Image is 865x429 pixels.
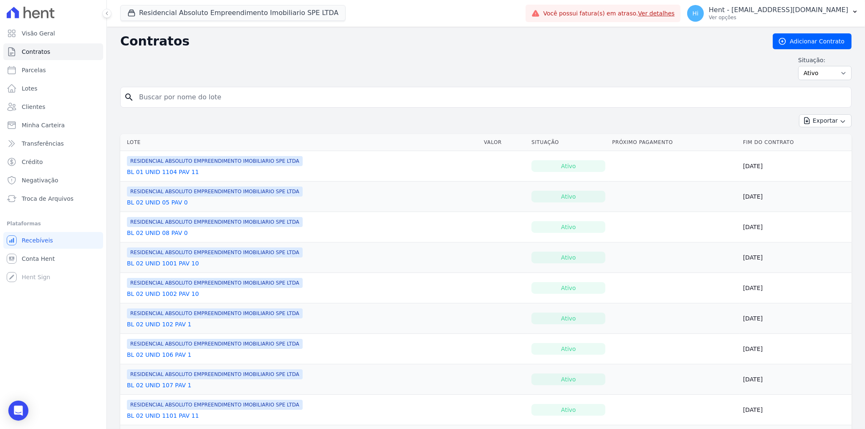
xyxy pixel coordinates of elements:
[8,401,28,421] div: Open Intercom Messenger
[22,194,73,203] span: Troca de Arquivos
[740,151,852,182] td: [DATE]
[680,2,865,25] button: Hi Hent - [EMAIL_ADDRESS][DOMAIN_NAME] Ver opções
[531,282,605,294] div: Ativo
[709,6,848,14] p: Hent - [EMAIL_ADDRESS][DOMAIN_NAME]
[22,255,55,263] span: Conta Hent
[531,404,605,416] div: Ativo
[740,303,852,334] td: [DATE]
[740,395,852,425] td: [DATE]
[127,339,303,349] span: RESIDENCIAL ABSOLUTO EMPREENDIMENTO IMOBILIARIO SPE LTDA
[120,5,346,21] button: Residencial Absoluto Empreendimento Imobiliario SPE LTDA
[609,134,739,151] th: Próximo Pagamento
[3,135,103,152] a: Transferências
[127,198,188,207] a: BL 02 UNID 05 PAV 0
[3,25,103,42] a: Visão Geral
[531,160,605,172] div: Ativo
[531,221,605,233] div: Ativo
[22,176,58,184] span: Negativação
[693,10,698,16] span: Hi
[531,313,605,324] div: Ativo
[3,154,103,170] a: Crédito
[3,117,103,134] a: Minha Carteira
[127,351,192,359] a: BL 02 UNID 106 PAV 1
[127,259,199,267] a: BL 02 UNID 1001 PAV 10
[22,103,45,111] span: Clientes
[740,182,852,212] td: [DATE]
[481,134,528,151] th: Valor
[531,343,605,355] div: Ativo
[638,10,675,17] a: Ver detalhes
[127,369,303,379] span: RESIDENCIAL ABSOLUTO EMPREENDIMENTO IMOBILIARIO SPE LTDA
[124,92,134,102] i: search
[127,400,303,410] span: RESIDENCIAL ABSOLUTO EMPREENDIMENTO IMOBILIARIO SPE LTDA
[740,364,852,395] td: [DATE]
[3,190,103,207] a: Troca de Arquivos
[22,48,50,56] span: Contratos
[709,14,848,21] p: Ver opções
[127,308,303,318] span: RESIDENCIAL ABSOLUTO EMPREENDIMENTO IMOBILIARIO SPE LTDA
[740,134,852,151] th: Fim do Contrato
[531,373,605,385] div: Ativo
[798,56,852,64] label: Situação:
[3,172,103,189] a: Negativação
[134,89,848,106] input: Buscar por nome do lote
[3,98,103,115] a: Clientes
[127,229,188,237] a: BL 02 UNID 08 PAV 0
[22,236,53,245] span: Recebíveis
[3,62,103,78] a: Parcelas
[127,247,303,257] span: RESIDENCIAL ABSOLUTO EMPREENDIMENTO IMOBILIARIO SPE LTDA
[7,219,100,229] div: Plataformas
[528,134,609,151] th: Situação
[740,212,852,242] td: [DATE]
[127,217,303,227] span: RESIDENCIAL ABSOLUTO EMPREENDIMENTO IMOBILIARIO SPE LTDA
[3,250,103,267] a: Conta Hent
[127,168,199,176] a: BL 01 UNID 1104 PAV 11
[22,158,43,166] span: Crédito
[127,381,192,389] a: BL 02 UNID 107 PAV 1
[3,232,103,249] a: Recebíveis
[531,252,605,263] div: Ativo
[22,84,38,93] span: Lotes
[740,273,852,303] td: [DATE]
[127,411,199,420] a: BL 02 UNID 1101 PAV 11
[3,43,103,60] a: Contratos
[127,290,199,298] a: BL 02 UNID 1002 PAV 10
[22,29,55,38] span: Visão Geral
[740,334,852,364] td: [DATE]
[22,139,64,148] span: Transferências
[120,34,759,49] h2: Contratos
[127,187,303,197] span: RESIDENCIAL ABSOLUTO EMPREENDIMENTO IMOBILIARIO SPE LTDA
[127,320,192,328] a: BL 02 UNID 102 PAV 1
[127,156,303,166] span: RESIDENCIAL ABSOLUTO EMPREENDIMENTO IMOBILIARIO SPE LTDA
[531,191,605,202] div: Ativo
[773,33,852,49] a: Adicionar Contrato
[120,134,481,151] th: Lote
[127,278,303,288] span: RESIDENCIAL ABSOLUTO EMPREENDIMENTO IMOBILIARIO SPE LTDA
[3,80,103,97] a: Lotes
[740,242,852,273] td: [DATE]
[22,121,65,129] span: Minha Carteira
[22,66,46,74] span: Parcelas
[543,9,675,18] span: Você possui fatura(s) em atraso.
[799,114,852,127] button: Exportar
